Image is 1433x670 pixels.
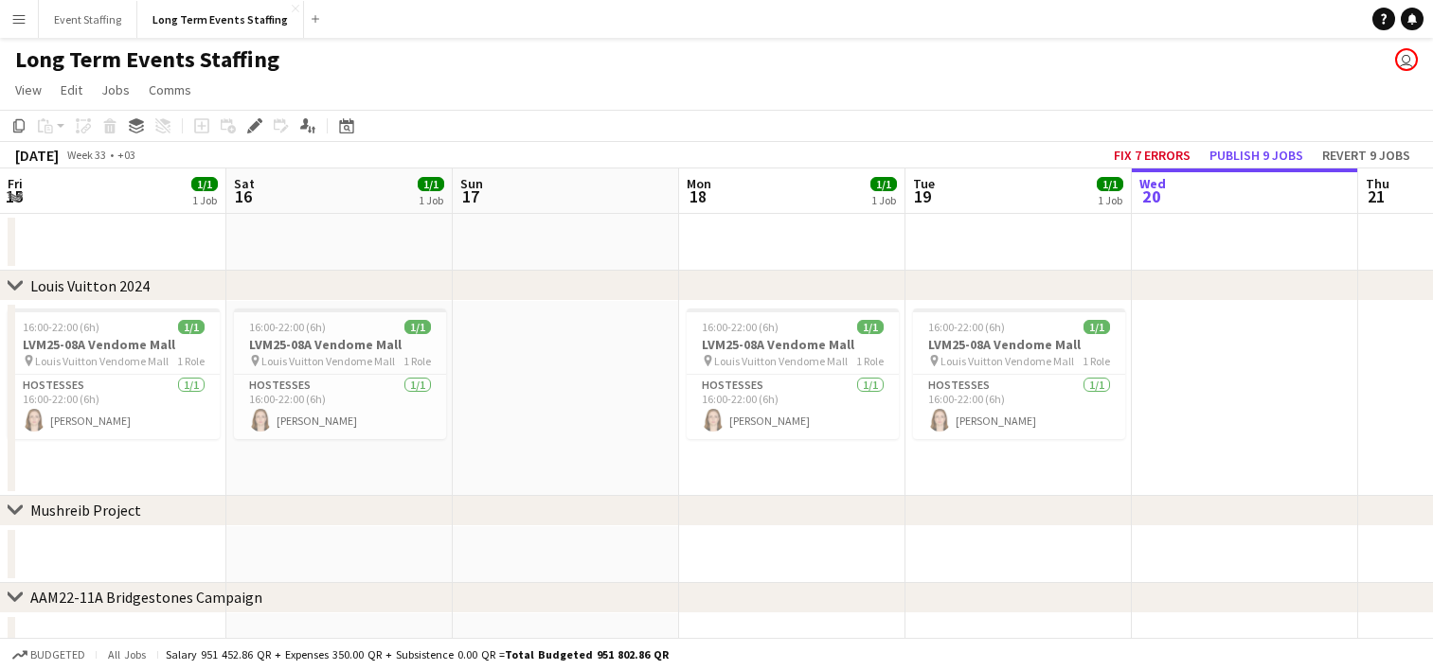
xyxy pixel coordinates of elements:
span: 18 [684,185,711,207]
span: 1/1 [404,320,431,334]
span: Edit [61,81,82,98]
div: 1 Job [1098,193,1122,207]
span: 1/1 [1084,320,1110,334]
a: Edit [53,78,90,102]
span: 1/1 [191,177,218,191]
span: Jobs [101,81,130,98]
span: 1/1 [1097,177,1123,191]
span: Budgeted [30,648,85,661]
button: Budgeted [9,644,88,665]
span: 1 Role [403,354,431,368]
button: Publish 9 jobs [1202,143,1311,167]
span: 1 Role [856,354,884,368]
h3: LVM25-08A Vendome Mall [234,336,446,353]
div: +03 [117,148,135,162]
span: 1 Role [1083,354,1110,368]
span: 15 [5,185,23,207]
span: 16:00-22:00 (6h) [702,320,779,334]
button: Revert 9 jobs [1315,143,1418,167]
span: 17 [457,185,483,207]
span: 1/1 [178,320,205,334]
span: 16:00-22:00 (6h) [928,320,1005,334]
span: 20 [1137,185,1166,207]
button: Event Staffing [39,1,137,38]
span: 1 Role [177,354,205,368]
app-card-role: Hostesses1/116:00-22:00 (6h)[PERSON_NAME] [8,375,220,439]
a: View [8,78,49,102]
app-card-role: Hostesses1/116:00-22:00 (6h)[PERSON_NAME] [687,375,899,439]
span: 21 [1363,185,1389,207]
div: Louis Vuitton 2024 [30,276,150,295]
app-card-role: Hostesses1/116:00-22:00 (6h)[PERSON_NAME] [913,375,1125,439]
div: AAM22-11A Bridgestones Campaign [30,588,262,607]
span: 1/1 [870,177,897,191]
span: Wed [1139,175,1166,192]
span: Tue [913,175,935,192]
div: [DATE] [15,146,59,165]
app-job-card: 16:00-22:00 (6h)1/1LVM25-08A Vendome Mall Louis Vuitton Vendome Mall1 RoleHostesses1/116:00-22:00... [913,309,1125,439]
div: 1 Job [419,193,443,207]
button: Fix 7 errors [1106,143,1198,167]
span: 16:00-22:00 (6h) [23,320,99,334]
button: Long Term Events Staffing [137,1,304,38]
span: Total Budgeted 951 802.86 QR [505,647,669,661]
span: Mon [687,175,711,192]
span: Fri [8,175,23,192]
span: 16 [231,185,255,207]
span: Week 33 [63,148,110,162]
app-job-card: 16:00-22:00 (6h)1/1LVM25-08A Vendome Mall Louis Vuitton Vendome Mall1 RoleHostesses1/116:00-22:00... [234,309,446,439]
span: 16:00-22:00 (6h) [249,320,326,334]
span: 19 [910,185,935,207]
h3: LVM25-08A Vendome Mall [913,336,1125,353]
span: Louis Vuitton Vendome Mall [714,354,848,368]
span: All jobs [104,647,150,661]
span: Sun [460,175,483,192]
span: Louis Vuitton Vendome Mall [261,354,395,368]
a: Jobs [94,78,137,102]
div: Salary 951 452.86 QR + Expenses 350.00 QR + Subsistence 0.00 QR = [166,647,669,661]
a: Comms [141,78,199,102]
app-job-card: 16:00-22:00 (6h)1/1LVM25-08A Vendome Mall Louis Vuitton Vendome Mall1 RoleHostesses1/116:00-22:00... [8,309,220,439]
div: 1 Job [192,193,217,207]
span: 1/1 [418,177,444,191]
h3: LVM25-08A Vendome Mall [8,336,220,353]
span: Louis Vuitton Vendome Mall [940,354,1074,368]
span: Thu [1366,175,1389,192]
app-card-role: Hostesses1/116:00-22:00 (6h)[PERSON_NAME] [234,375,446,439]
app-job-card: 16:00-22:00 (6h)1/1LVM25-08A Vendome Mall Louis Vuitton Vendome Mall1 RoleHostesses1/116:00-22:00... [687,309,899,439]
h3: LVM25-08A Vendome Mall [687,336,899,353]
div: 1 Job [871,193,896,207]
span: 1/1 [857,320,884,334]
h1: Long Term Events Staffing [15,45,279,74]
app-user-avatar: Events Staffing Team [1395,48,1418,71]
span: Sat [234,175,255,192]
span: Louis Vuitton Vendome Mall [35,354,169,368]
div: Mushreib Project [30,501,141,520]
span: Comms [149,81,191,98]
span: View [15,81,42,98]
